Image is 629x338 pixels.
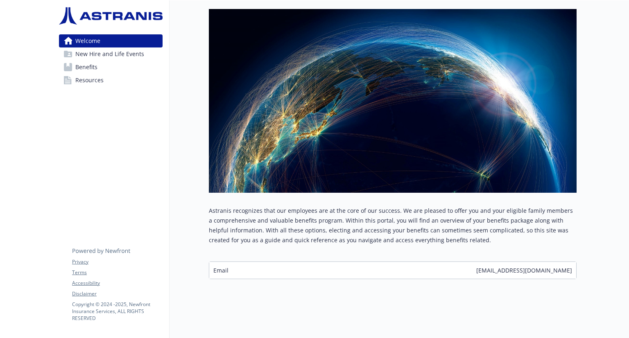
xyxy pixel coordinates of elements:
span: Benefits [75,61,97,74]
a: Benefits [59,61,163,74]
span: Welcome [75,34,100,47]
p: Copyright © 2024 - 2025 , Newfront Insurance Services, ALL RIGHTS RESERVED [72,301,162,322]
span: Resources [75,74,104,87]
a: Privacy [72,258,162,266]
a: Welcome [59,34,163,47]
a: Resources [59,74,163,87]
a: Terms [72,269,162,276]
p: Astranis recognizes that our employees are at the core of our success. We are pleased to offer yo... [209,206,577,245]
a: New Hire and Life Events [59,47,163,61]
span: Email [213,266,229,275]
a: Disclaimer [72,290,162,297]
span: New Hire and Life Events [75,47,144,61]
a: Accessibility [72,279,162,287]
img: overview page banner [209,9,577,193]
span: [EMAIL_ADDRESS][DOMAIN_NAME] [476,266,572,275]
